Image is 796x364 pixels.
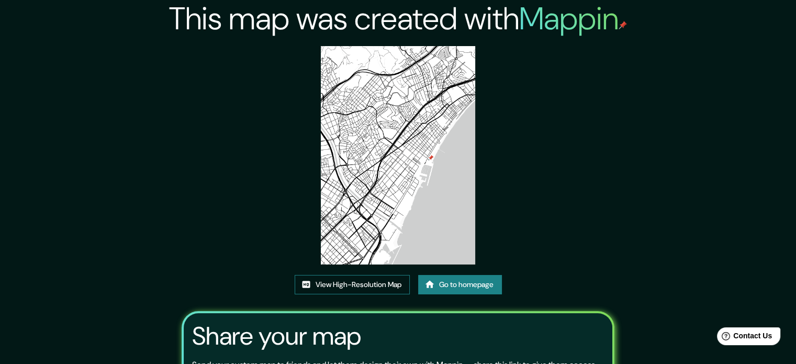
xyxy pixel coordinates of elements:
[418,275,502,294] a: Go to homepage
[192,322,361,351] h3: Share your map
[703,323,784,352] iframe: Help widget launcher
[619,21,627,29] img: mappin-pin
[321,46,475,264] img: created-map
[295,275,410,294] a: View High-Resolution Map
